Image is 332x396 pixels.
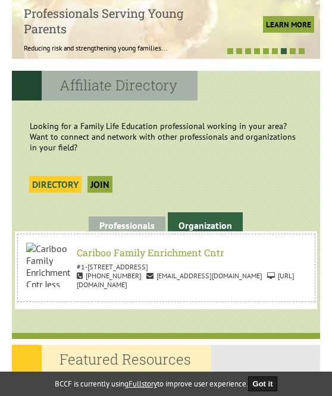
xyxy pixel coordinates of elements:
[12,71,198,100] h2: Affiliate Directory
[30,246,302,259] h6: Cariboo Family Enrichment Cntr
[87,176,112,193] a: join
[146,271,262,280] span: [EMAIL_ADDRESS][DOMAIN_NAME]
[168,212,243,235] a: Organization
[26,243,70,287] img: Cariboo Family Enrichment Cntr Jess Fraser
[129,379,157,389] a: Fullstory
[29,176,82,193] a: Directory
[12,345,211,375] h2: Featured Resources
[26,262,306,271] p: #1-[STREET_ADDRESS]
[89,216,165,235] a: Professionals
[77,271,142,280] span: [PHONE_NUMBER]
[24,5,194,36] h4: Professionals Serving Young Parents
[77,271,295,289] span: [URL][DOMAIN_NAME]
[248,376,278,391] button: Got it
[263,16,314,33] a: LEARN MORE
[20,237,312,299] a: Cariboo Family Enrichment Cntr Jess Fraser Cariboo Family Enrichment Cntr #1-[STREET_ADDRESS] [PH...
[24,43,194,52] p: Reducing risk and strengthening young families...
[12,109,320,165] p: Looking for a Family Life Education professional working in your area? Want to connect and networ...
